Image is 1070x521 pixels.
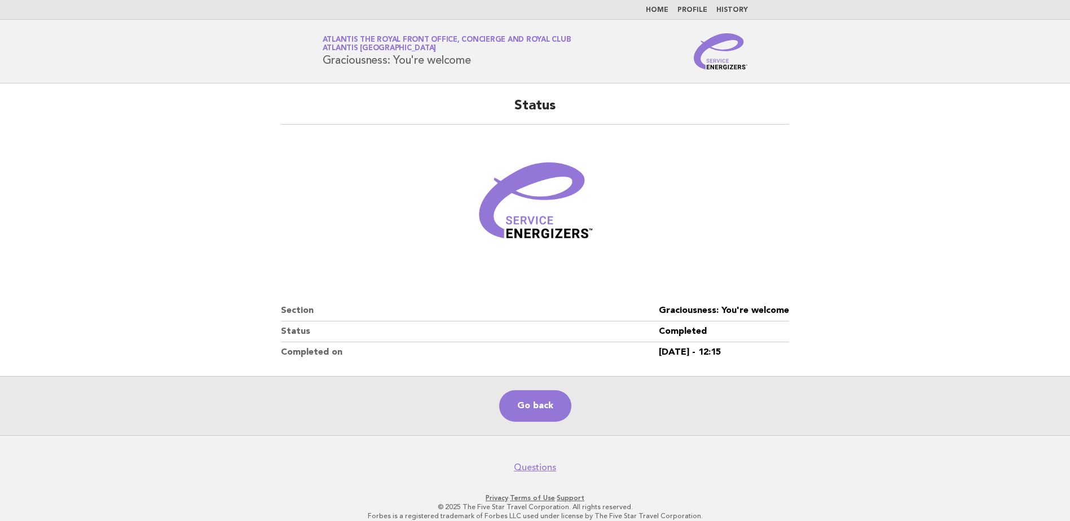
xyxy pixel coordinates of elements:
h2: Status [281,97,789,125]
a: Support [557,494,584,502]
p: · · [190,493,880,502]
a: History [716,7,748,14]
dd: Completed [659,321,789,342]
span: Atlantis [GEOGRAPHIC_DATA] [323,45,437,52]
a: Home [646,7,668,14]
a: Atlantis The Royal Front Office, Concierge and Royal ClubAtlantis [GEOGRAPHIC_DATA] [323,36,571,52]
a: Privacy [486,494,508,502]
h1: Graciousness: You're welcome [323,37,571,66]
img: Service Energizers [694,33,748,69]
a: Terms of Use [510,494,555,502]
dt: Completed on [281,342,659,363]
dt: Status [281,321,659,342]
p: © 2025 The Five Star Travel Corporation. All rights reserved. [190,502,880,511]
dt: Section [281,301,659,321]
a: Go back [499,390,571,422]
img: Verified [468,138,603,273]
a: Questions [514,462,556,473]
p: Forbes is a registered trademark of Forbes LLC used under license by The Five Star Travel Corpora... [190,511,880,520]
dd: [DATE] - 12:15 [659,342,789,363]
dd: Graciousness: You're welcome [659,301,789,321]
a: Profile [677,7,707,14]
